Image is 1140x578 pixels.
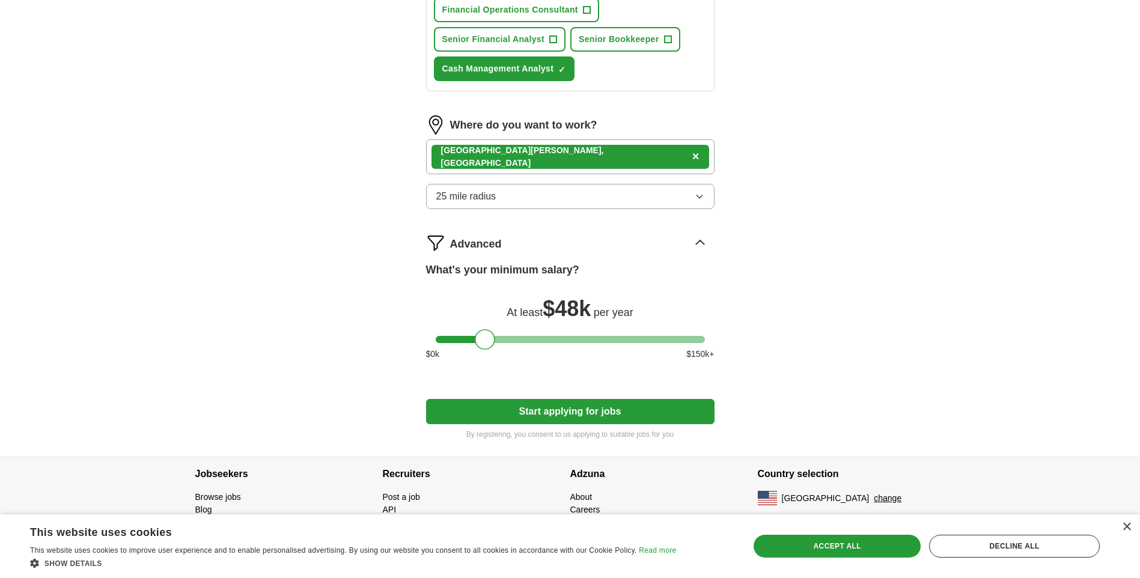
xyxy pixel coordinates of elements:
[442,4,578,16] span: Financial Operations Consultant
[426,115,445,135] img: location.png
[754,535,921,558] div: Accept all
[441,145,531,155] strong: [GEOGRAPHIC_DATA]
[426,233,445,252] img: filter
[426,429,715,440] p: By registering, you consent to us applying to suitable jobs for you
[507,306,543,318] span: At least
[426,262,579,278] label: What's your minimum salary?
[426,399,715,424] button: Start applying for jobs
[436,189,496,204] span: 25 mile radius
[570,505,600,514] a: Careers
[782,492,870,505] span: [GEOGRAPHIC_DATA]
[383,492,420,502] a: Post a job
[929,535,1100,558] div: Decline all
[543,296,591,321] span: $ 48k
[426,348,440,360] span: $ 0 k
[686,348,714,360] span: $ 150 k+
[1122,523,1131,532] div: Close
[442,62,554,75] span: Cash Management Analyst
[44,559,102,568] span: Show details
[426,184,715,209] button: 25 mile radius
[442,33,544,46] span: Senior Financial Analyst
[30,546,637,555] span: This website uses cookies to improve user experience and to enable personalised advertising. By u...
[692,150,700,163] span: ×
[441,144,687,169] div: [PERSON_NAME], [GEOGRAPHIC_DATA]
[639,546,676,555] a: Read more, opens a new window
[383,505,397,514] a: API
[434,27,565,52] button: Senior Financial Analyst
[692,148,700,166] button: ×
[570,492,593,502] a: About
[450,117,597,133] label: Where do you want to work?
[195,492,241,502] a: Browse jobs
[195,505,212,514] a: Blog
[874,492,901,505] button: change
[30,557,676,569] div: Show details
[558,65,565,75] span: ✓
[434,56,575,81] button: Cash Management Analyst✓
[758,457,945,491] h4: Country selection
[30,522,646,540] div: This website uses cookies
[758,491,777,505] img: US flag
[594,306,633,318] span: per year
[579,33,659,46] span: Senior Bookkeeper
[450,236,502,252] span: Advanced
[570,27,680,52] button: Senior Bookkeeper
